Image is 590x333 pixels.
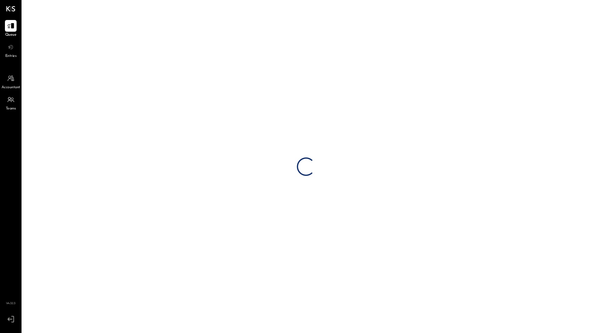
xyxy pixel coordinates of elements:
a: Teams [0,94,21,112]
a: Accountant [0,73,21,90]
a: Queue [0,20,21,38]
a: Entries [0,41,21,59]
span: Queue [5,32,17,38]
span: Teams [6,106,16,112]
span: Accountant [2,85,20,90]
span: Entries [5,54,17,59]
